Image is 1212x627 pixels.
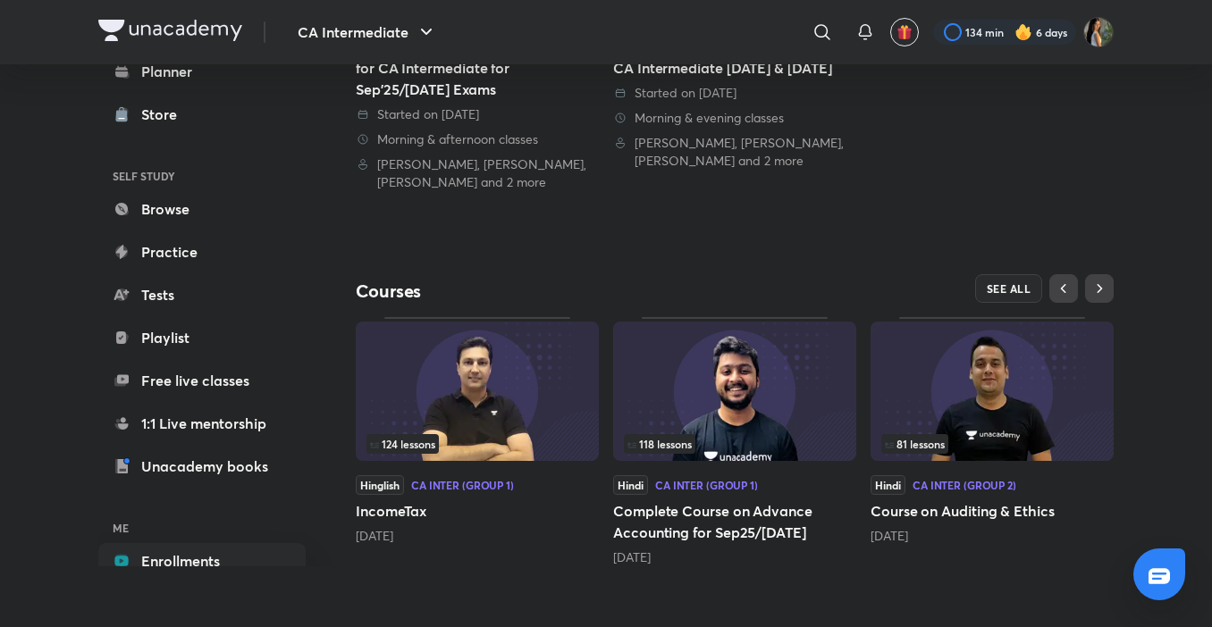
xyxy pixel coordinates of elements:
h4: Courses [356,280,735,303]
div: left [881,434,1103,454]
div: infocontainer [366,434,588,454]
div: Morning & evening classes [613,109,856,127]
h6: SELF STUDY [98,161,306,191]
div: Started on 12 Nov 2024 [613,84,856,102]
img: Company Logo [98,20,242,41]
span: SEE ALL [987,282,1031,295]
img: avatar [896,24,913,40]
span: 81 lessons [885,439,945,449]
div: 2 months ago [613,548,856,566]
a: Enrollments [98,543,306,579]
div: [PERSON_NAME] 2.0 Regular Batch for CA Intermediate for Sep'25/[DATE] Exams [356,36,599,100]
span: Hindi [613,475,648,495]
img: Thumbnail [871,322,1114,461]
a: Playlist [98,320,306,355]
h6: ME [98,513,306,543]
div: Rahul Panchal, Nakul Katheria, Akhilesh Daga and 2 more [356,155,599,191]
div: IncomeTax [356,317,599,544]
div: Course on Auditing & Ethics [871,317,1114,544]
div: 3 months ago [871,527,1114,545]
h5: IncomeTax [356,500,599,522]
a: 1:1 Live mentorship [98,405,306,441]
a: Company Logo [98,20,242,46]
button: avatar [890,18,919,46]
div: CA Inter (Group 1) [655,480,758,490]
div: Morning & afternoon classes [356,130,599,148]
img: Bhumika [1083,17,1114,47]
div: infosection [624,434,846,454]
a: Practice [98,234,306,270]
a: Free live classes [98,363,306,398]
button: CA Intermediate [287,14,448,50]
div: infocontainer [881,434,1103,454]
div: Store [141,104,188,125]
div: infosection [881,434,1103,454]
div: CA Inter (Group 1) [411,480,514,490]
span: Hinglish [356,475,404,495]
a: Store [98,96,306,132]
div: CA Inter (Group 2) [913,480,1016,490]
div: infosection [366,434,588,454]
div: Started on 12 Aug 2024 [356,105,599,123]
button: SEE ALL [975,274,1043,303]
img: streak [1014,23,1032,41]
span: Hindi [871,475,905,495]
div: 2 months ago [356,527,599,545]
a: Unacademy books [98,448,306,484]
a: Browse [98,191,306,227]
a: Planner [98,54,306,89]
a: Tests [98,277,306,313]
h5: Complete Course on Advance Accounting for Sep25/[DATE] [613,500,856,543]
span: 124 lessons [370,439,435,449]
div: left [624,434,846,454]
img: Thumbnail [613,322,856,461]
div: left [366,434,588,454]
div: infocontainer [624,434,846,454]
div: Complete Course on Advance Accounting for Sep25/Jan 26 [613,317,856,565]
img: Thumbnail [356,322,599,461]
span: 118 lessons [627,439,692,449]
div: Rahul Panchal, Nakul Katheria, Akhilesh Daga and 2 more [613,134,856,170]
h5: Course on Auditing & Ethics [871,500,1114,522]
